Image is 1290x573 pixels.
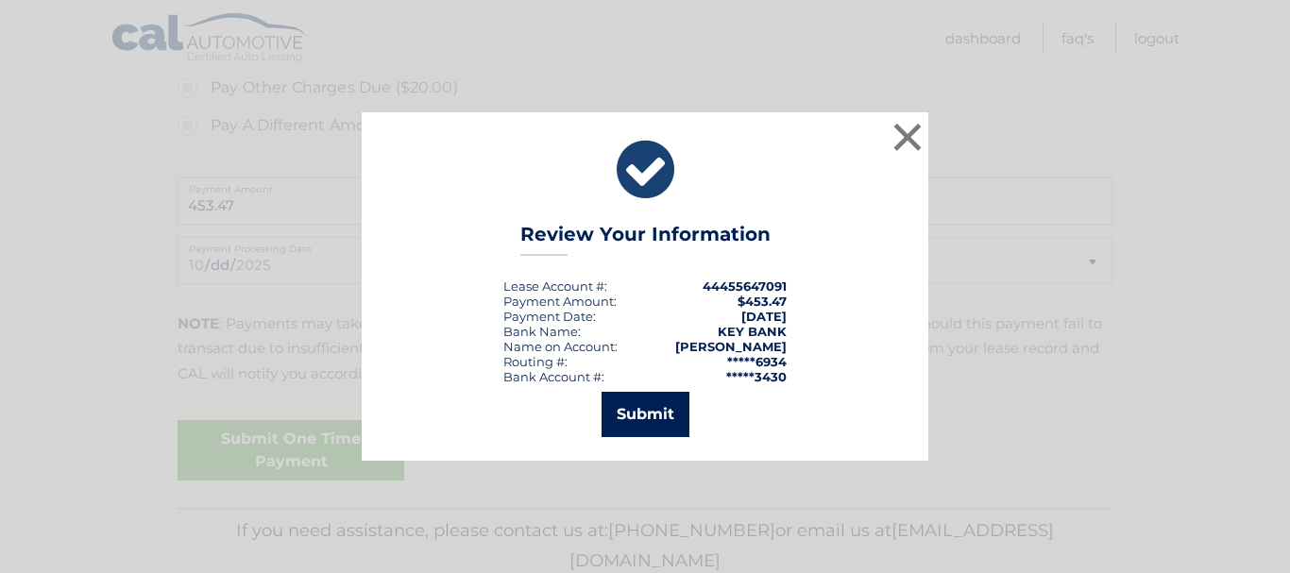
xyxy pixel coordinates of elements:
[503,339,618,354] div: Name on Account:
[738,294,787,309] span: $453.47
[718,324,787,339] strong: KEY BANK
[503,294,617,309] div: Payment Amount:
[503,369,604,384] div: Bank Account #:
[703,278,787,294] strong: 44455647091
[602,392,689,437] button: Submit
[503,278,607,294] div: Lease Account #:
[741,309,787,324] span: [DATE]
[889,118,926,156] button: ×
[503,354,568,369] div: Routing #:
[520,223,771,256] h3: Review Your Information
[503,324,581,339] div: Bank Name:
[503,309,593,324] span: Payment Date
[503,309,596,324] div: :
[675,339,787,354] strong: [PERSON_NAME]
